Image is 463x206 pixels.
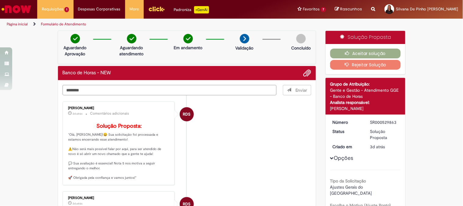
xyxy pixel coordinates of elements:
[1,3,32,15] img: ServiceNow
[330,184,372,196] span: Ajustes Gerais do [GEOGRAPHIC_DATA]
[5,19,304,30] ul: Trilhas de página
[240,34,249,43] img: arrow-next.png
[183,107,191,122] span: RDS
[326,31,405,44] div: Solução Proposta
[117,45,146,57] p: Aguardando atendimento
[42,6,63,12] span: Requisições
[96,123,142,130] b: Solução Proposta:
[73,112,83,116] time: 26/08/2025 13:41:32
[127,34,136,43] img: check-circle-green.png
[68,123,170,180] p: "Olá, [PERSON_NAME]!😄 Sua solicitação foi processada e estamos encerrando esse atendimento! ⚠️Não...
[370,128,399,141] div: Solução Proposta
[330,49,401,58] button: Aceitar solução
[148,4,165,13] img: click_logo_yellow_360x200.png
[183,34,193,43] img: check-circle-green.png
[335,6,362,12] a: Rascunhos
[63,70,111,76] h2: Banco de Horas - NEW Histórico de tíquete
[296,34,306,43] img: img-circle-grey.png
[130,6,139,12] span: More
[68,106,170,110] div: [PERSON_NAME]
[340,6,362,12] span: Rascunhos
[303,69,311,77] button: Adicionar anexos
[180,107,194,121] div: Raquel De Souza
[328,119,366,125] dt: Número
[370,144,385,149] span: 3d atrás
[330,99,401,105] div: Analista responsável:
[370,144,399,150] div: 25/08/2025 09:11:43
[73,202,83,205] time: 26/08/2025 13:41:21
[63,85,277,95] textarea: Digite sua mensagem aqui...
[321,7,326,12] span: 7
[73,202,83,205] span: 2d atrás
[291,45,311,51] p: Concluído
[60,45,90,57] p: Aguardando Aprovação
[64,7,69,12] span: 1
[174,45,202,51] p: Em andamento
[73,112,83,116] span: 2d atrás
[330,60,401,70] button: Rejeitar Solução
[7,22,28,27] a: Página inicial
[90,111,129,116] small: Comentários adicionais
[71,34,80,43] img: check-circle-green.png
[330,81,401,87] div: Grupo de Atribuição:
[330,87,401,99] div: Gente e Gestão - Atendimento GGE - Banco de Horas
[303,6,320,12] span: Favoritos
[41,22,86,27] a: Formulário de Atendimento
[174,6,209,13] div: Padroniza
[328,128,366,134] dt: Status
[328,144,366,150] dt: Criado em
[194,6,209,13] p: +GenAi
[330,105,401,112] div: [PERSON_NAME]
[370,119,399,125] div: SR000529863
[370,144,385,149] time: 25/08/2025 09:11:43
[396,6,458,12] span: Silvana De Pinho [PERSON_NAME]
[68,196,170,200] div: [PERSON_NAME]
[236,45,254,51] p: Validação
[78,6,121,12] span: Despesas Corporativas
[330,178,366,184] b: Tipo da Solicitação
